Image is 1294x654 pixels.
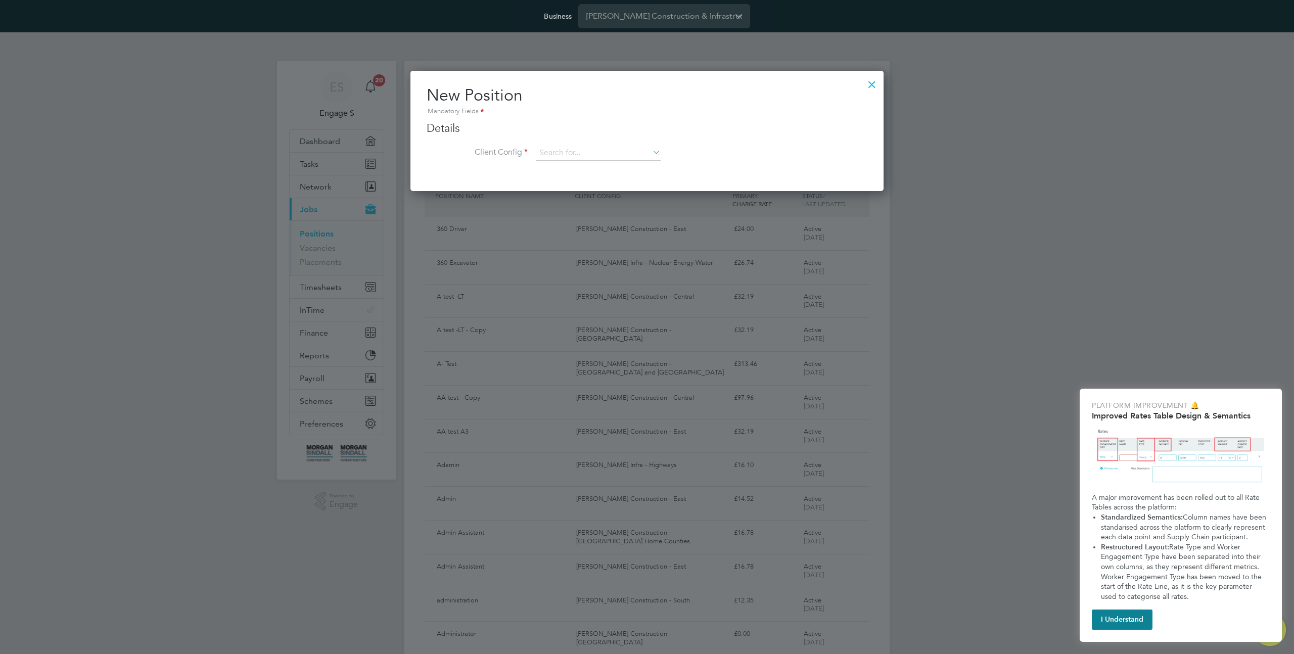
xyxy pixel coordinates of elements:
[427,85,867,117] h2: New Position
[1101,513,1268,541] span: Column names have been standarised across the platform to clearly represent each data point and S...
[1080,389,1282,642] div: Improved Rate Table Semantics
[544,12,572,21] label: Business
[427,147,528,158] label: Client Config
[1092,493,1270,512] p: A major improvement has been rolled out to all Rate Tables across the platform:
[1092,425,1270,489] img: Updated Rates Table Design & Semantics
[536,146,661,161] input: Search for...
[427,121,867,136] h3: Details
[1092,610,1152,630] button: I Understand
[1101,543,1264,601] span: Rate Type and Worker Engagement Type have been separated into their own columns, as they represen...
[427,106,867,117] div: Mandatory Fields
[1092,401,1270,411] p: Platform Improvement 🔔
[1101,543,1169,551] strong: Restructured Layout:
[1101,513,1183,522] strong: Standardized Semantics:
[1092,411,1270,421] h2: Improved Rates Table Design & Semantics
